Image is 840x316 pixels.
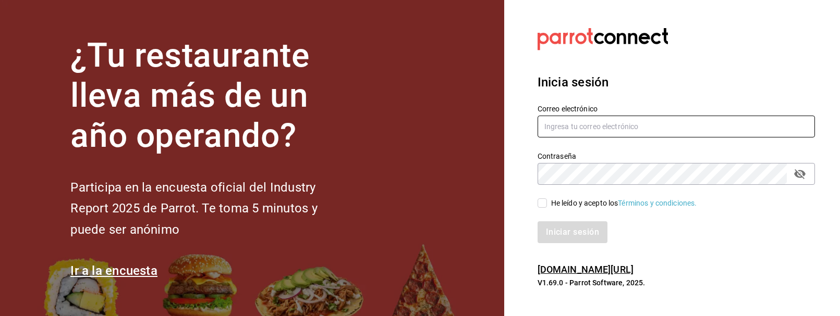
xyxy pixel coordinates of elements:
label: Contraseña [538,153,815,160]
input: Ingresa tu correo electrónico [538,116,815,137]
a: Términos y condiciones. [618,199,697,207]
label: Correo electrónico [538,105,815,112]
h3: Inicia sesión [538,73,815,92]
div: He leído y acepto los [551,198,697,209]
h1: ¿Tu restaurante lleva más de un año operando? [70,36,352,156]
button: passwordField [791,165,809,183]
p: V1.69.0 - Parrot Software, 2025. [538,277,815,288]
a: Ir a la encuesta [70,263,157,278]
h2: Participa en la encuesta oficial del Industry Report 2025 de Parrot. Te toma 5 minutos y puede se... [70,177,352,241]
a: [DOMAIN_NAME][URL] [538,264,634,275]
